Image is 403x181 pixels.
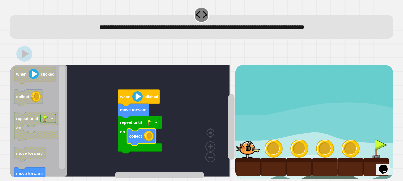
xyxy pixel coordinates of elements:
text: do [16,125,21,130]
iframe: chat widget [376,156,397,175]
text: repeat until [16,116,38,121]
text: move forward [16,151,43,155]
text: clicked [144,94,158,99]
text: repeat until [120,120,142,125]
text: collect [129,134,142,138]
text: collect [16,94,29,99]
text: when [16,72,27,76]
text: move forward [120,107,147,112]
div: Blockly Workspace [10,65,235,179]
text: clicked [41,72,54,76]
text: when [120,94,131,99]
text: do [120,129,125,134]
text: move forward [16,171,43,176]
